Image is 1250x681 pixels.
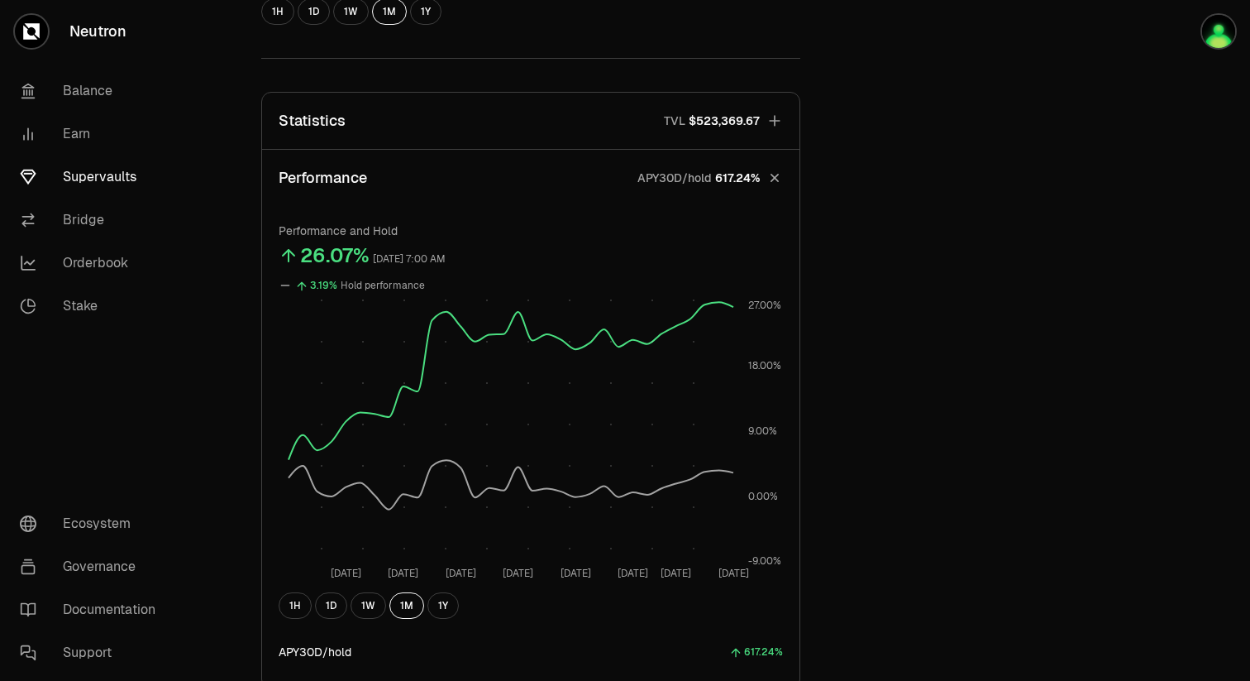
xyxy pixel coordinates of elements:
div: 617.24% [744,643,783,662]
span: $523,369.67 [689,113,760,129]
button: 1M [389,592,424,619]
p: Performance [279,166,367,189]
tspan: 18.00% [748,359,781,372]
div: APY30D/hold [279,644,351,660]
button: 1W [351,592,386,619]
a: Support [7,631,179,674]
a: Stake [7,285,179,328]
a: Ecosystem [7,502,179,545]
a: Orderbook [7,242,179,285]
tspan: [DATE] [718,567,749,580]
button: 1Y [427,592,459,619]
img: Ted [1202,15,1235,48]
a: Documentation [7,588,179,631]
a: Earn [7,113,179,156]
tspan: -9.00% [748,554,781,568]
tspan: [DATE] [561,567,591,580]
button: PerformanceAPY30D/hold617.24% [262,150,799,206]
tspan: [DATE] [388,567,418,580]
a: Bridge [7,199,179,242]
a: Governance [7,545,179,588]
tspan: [DATE] [503,567,533,580]
a: Balance [7,70,179,113]
tspan: [DATE] [618,567,648,580]
p: APY30D/hold [637,170,712,186]
button: 1H [279,592,312,619]
tspan: [DATE] [331,567,361,580]
button: 1D [315,592,347,619]
span: 617.24% [715,170,760,186]
p: TVL [664,113,685,129]
p: Performance and Hold [279,223,783,239]
tspan: 27.00% [748,299,781,312]
div: 3.19% [310,276,337,295]
tspan: 0.00% [748,490,778,503]
tspan: 9.00% [748,424,777,438]
div: 26.07% [300,242,370,269]
tspan: [DATE] [661,567,691,580]
div: Hold performance [341,276,425,295]
a: Supervaults [7,156,179,199]
div: [DATE] 7:00 AM [373,250,446,269]
tspan: [DATE] [446,567,476,580]
button: StatisticsTVL$523,369.67 [262,93,799,149]
p: Statistics [279,109,346,132]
